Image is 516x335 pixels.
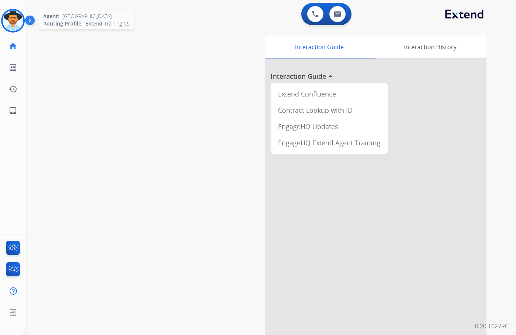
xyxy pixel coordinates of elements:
div: EngageHQ Updates [274,118,385,135]
span: Routing Profile: [43,20,83,27]
div: Extend Confluence [274,86,385,102]
img: avatar [3,10,23,31]
span: [GEOGRAPHIC_DATA] [62,13,112,20]
div: Interaction History [374,35,486,58]
div: Interaction Guide [265,35,374,58]
p: 0.20.1027RC [475,322,509,331]
div: EngageHQ Extend Agent Training [274,135,385,151]
span: Extend_Training CS [86,20,130,27]
mat-icon: list_alt [9,63,17,72]
mat-icon: home [9,42,17,51]
span: Agent: [43,13,60,20]
div: Contract Lookup with ID [274,102,385,118]
mat-icon: inbox [9,106,17,115]
mat-icon: history [9,85,17,94]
